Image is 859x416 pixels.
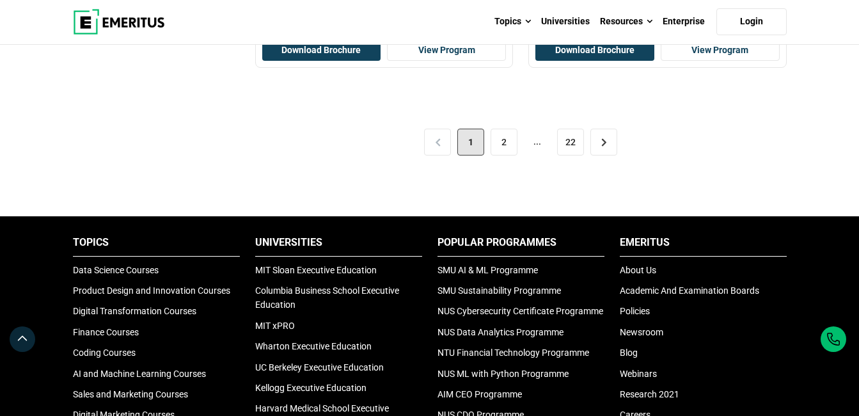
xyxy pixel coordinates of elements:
[590,129,617,156] a: >
[73,265,159,275] a: Data Science Courses
[73,369,206,379] a: AI and Machine Learning Courses
[524,129,551,156] span: ...
[620,265,656,275] a: About Us
[535,40,654,61] button: Download Brochure
[73,389,188,399] a: Sales and Marketing Courses
[620,389,679,399] a: Research 2021
[255,383,366,393] a: Kellogg Executive Education
[73,285,230,296] a: Product Design and Innovation Courses
[387,40,506,61] a: View Program
[262,40,381,61] button: Download Brochure
[437,369,569,379] a: NUS ML with Python Programme
[255,341,372,351] a: Wharton Executive Education
[620,285,759,296] a: Academic And Examination Boards
[437,389,522,399] a: AIM CEO Programme
[620,327,663,337] a: Newsroom
[437,348,589,358] a: NTU Financial Technology Programme
[557,129,584,156] a: 22
[437,306,603,316] a: NUS Cybersecurity Certificate Programme
[255,285,399,310] a: Columbia Business School Executive Education
[255,321,295,331] a: MIT xPRO
[255,362,384,372] a: UC Berkeley Executive Education
[457,129,484,156] span: 1
[437,327,563,337] a: NUS Data Analytics Programme
[255,265,377,275] a: MIT Sloan Executive Education
[73,306,196,316] a: Digital Transformation Courses
[661,40,780,61] a: View Program
[73,348,136,358] a: Coding Courses
[437,285,561,296] a: SMU Sustainability Programme
[620,369,657,379] a: Webinars
[437,265,538,275] a: SMU AI & ML Programme
[620,306,650,316] a: Policies
[716,8,787,35] a: Login
[73,327,139,337] a: Finance Courses
[491,129,517,156] a: 2
[620,348,638,358] a: Blog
